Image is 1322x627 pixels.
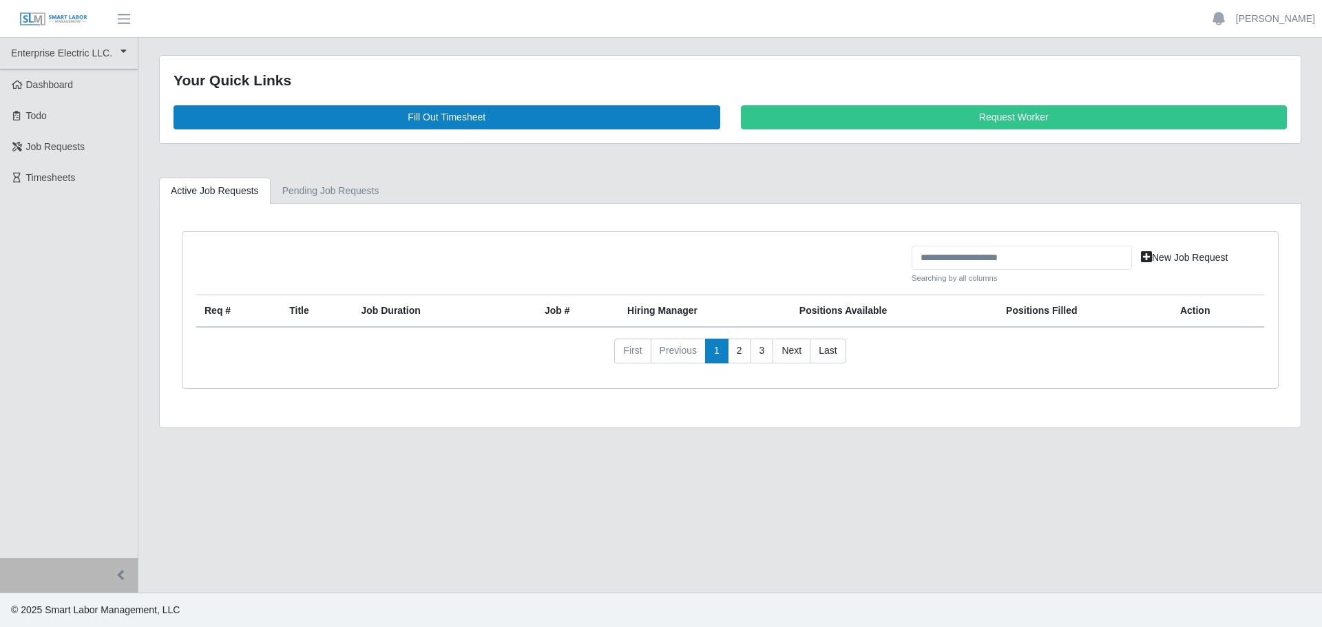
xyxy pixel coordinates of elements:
[1236,12,1315,26] a: [PERSON_NAME]
[271,178,391,204] a: Pending Job Requests
[751,339,774,363] a: 3
[728,339,751,363] a: 2
[26,110,47,121] span: Todo
[26,141,85,152] span: Job Requests
[1132,246,1237,270] a: New Job Request
[773,339,810,363] a: Next
[174,70,1287,92] div: Your Quick Links
[810,339,846,363] a: Last
[705,339,728,363] a: 1
[196,295,281,328] th: Req #
[912,273,1132,284] small: Searching by all columns
[11,604,180,615] span: © 2025 Smart Labor Management, LLC
[159,178,271,204] a: Active Job Requests
[281,295,353,328] th: Title
[791,295,998,328] th: Positions Available
[196,339,1264,374] nav: pagination
[536,295,619,328] th: Job #
[19,12,88,27] img: SLM Logo
[998,295,1172,328] th: Positions Filled
[619,295,791,328] th: Hiring Manager
[353,295,503,328] th: Job Duration
[741,105,1288,129] a: Request Worker
[1172,295,1264,328] th: Action
[26,79,74,90] span: Dashboard
[174,105,720,129] a: Fill Out Timesheet
[26,172,76,183] span: Timesheets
